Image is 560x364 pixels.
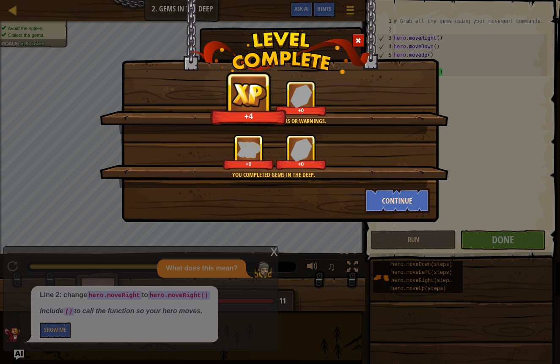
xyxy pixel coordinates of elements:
[277,161,325,167] div: +0
[230,81,268,108] img: reward_icon_xp.png
[140,171,407,179] div: You completed Gems in the Deep.
[290,84,312,108] img: reward_icon_gems.png
[225,161,272,167] div: +0
[237,141,261,158] img: reward_icon_xp.png
[213,111,285,121] div: +4
[365,188,430,213] button: Continue
[277,107,325,113] div: +0
[140,117,407,125] div: Clean code: no code errors or warnings.
[290,138,312,161] img: reward_icon_gems.png
[189,31,371,74] img: level_complete.png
